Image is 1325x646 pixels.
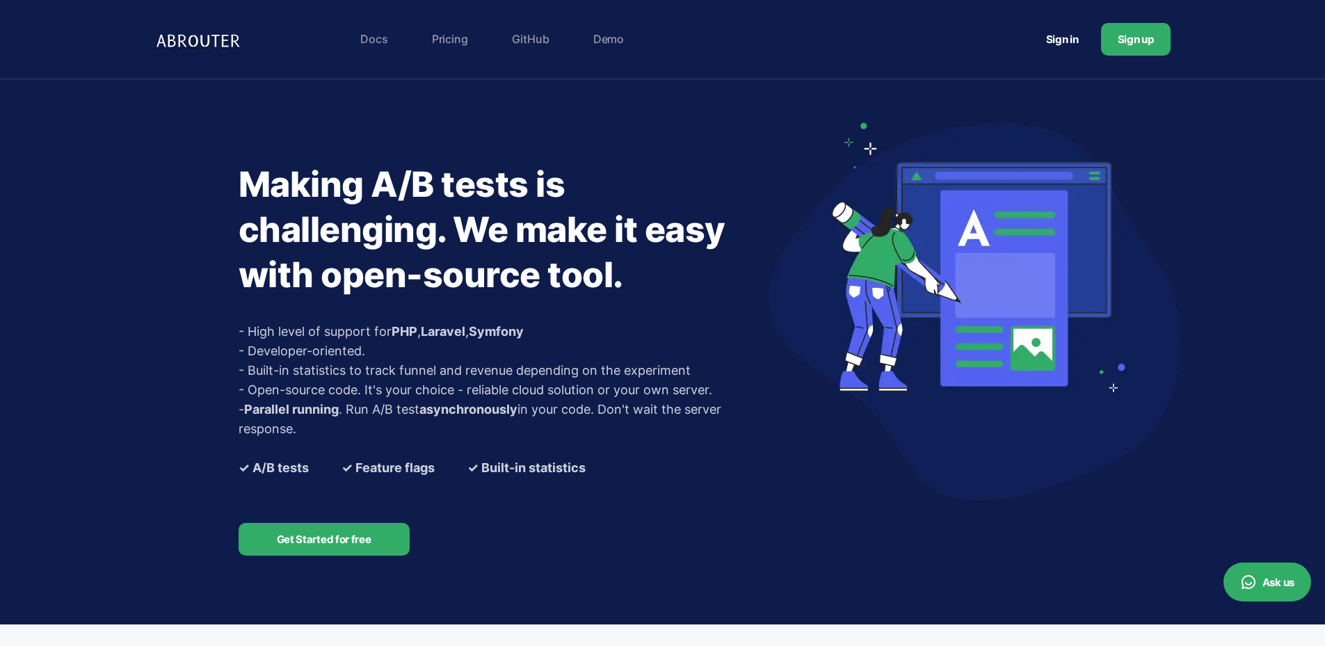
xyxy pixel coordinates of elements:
[239,523,410,556] a: Get Started for free
[1223,563,1311,601] button: Ask us
[392,324,417,339] a: PHP
[353,25,394,53] a: Docs
[239,400,760,439] p: - . Run A/B test in your code. Don't wait the server response.
[342,458,435,478] b: ✓ Feature flags
[419,402,517,417] b: asynchronously
[425,25,475,53] a: Pricing
[1101,23,1171,56] a: Sign up
[421,324,465,339] a: Laravel
[586,25,631,53] a: Demo
[239,361,760,380] p: - Built-in statistics to track funnel and revenue depending on the experiment
[155,25,246,54] img: Logo
[467,458,586,478] b: ✓ Built-in statistics
[239,162,760,298] h1: Making A/B tests is challenging. We make it easy with open-source tool.
[239,380,760,400] p: - Open-source code. It's your choice - reliable cloud solution or your own server.
[1029,26,1095,52] a: Sign in
[239,322,760,341] p: - High level of support for , ,
[244,402,339,417] b: Parallel running
[469,324,524,339] a: Symfony
[239,458,309,478] b: ✓ A/B tests
[505,25,556,53] a: GitHub
[239,341,760,361] p: - Developer-oriented.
